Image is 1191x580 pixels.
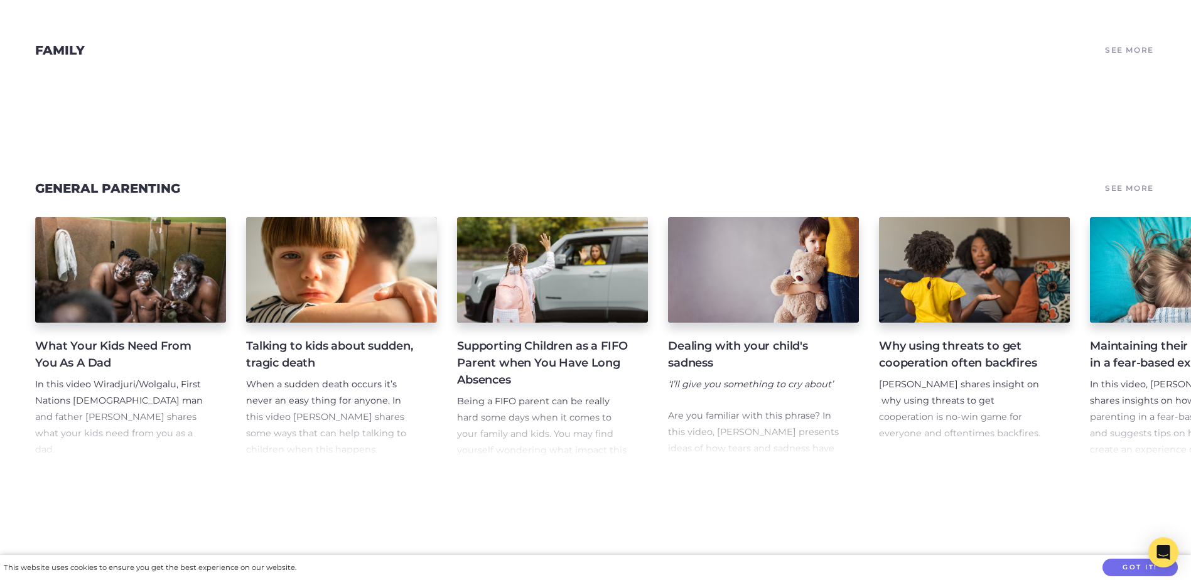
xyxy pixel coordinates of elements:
h4: What Your Kids Need From You As A Dad [35,338,206,372]
a: See More [1103,41,1156,59]
a: Why using threats to get cooperation often backfires [PERSON_NAME] shares insight on why using th... [879,217,1070,458]
p: Being a FIFO parent can be really hard some days when it comes to your family and kids. You may f... [457,394,628,556]
a: See More [1103,180,1156,197]
p: When a sudden death occurs it’s never an easy thing for anyone. In this video [PERSON_NAME] share... [246,377,417,458]
a: Dealing with your child's sadness ‘I’ll give you something to cry about’ Are you familiar with th... [668,217,859,458]
h4: Supporting Children as a FIFO Parent when You Have Long Absences [457,338,628,389]
p: In this video Wiradjuri/Wolgalu, First Nations [DEMOGRAPHIC_DATA] man and father [PERSON_NAME] sh... [35,377,206,458]
h4: Talking to kids about sudden, tragic death [246,338,417,372]
div: This website uses cookies to ensure you get the best experience on our website. [4,561,296,574]
h4: Why using threats to get cooperation often backfires [879,338,1050,372]
a: Talking to kids about sudden, tragic death When a sudden death occurs it’s never an easy thing fo... [246,217,437,458]
a: Supporting Children as a FIFO Parent when You Have Long Absences Being a FIFO parent can be reall... [457,217,648,458]
button: Got it! [1102,559,1178,577]
div: Open Intercom Messenger [1148,537,1178,567]
p: [PERSON_NAME] shares insight on why using threats to get cooperation is no-win game for everyone ... [879,377,1050,442]
em: ‘I’ll give you something to cry about’ [668,379,833,390]
p: Are you familiar with this phrase? In this video, [PERSON_NAME] presents ideas of how tears and s... [668,408,839,506]
a: What Your Kids Need From You As A Dad In this video Wiradjuri/Wolgalu, First Nations [DEMOGRAPHIC... [35,217,226,458]
a: Family [35,43,85,58]
h4: Dealing with your child's sadness [668,338,839,372]
a: General Parenting [35,181,180,196]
